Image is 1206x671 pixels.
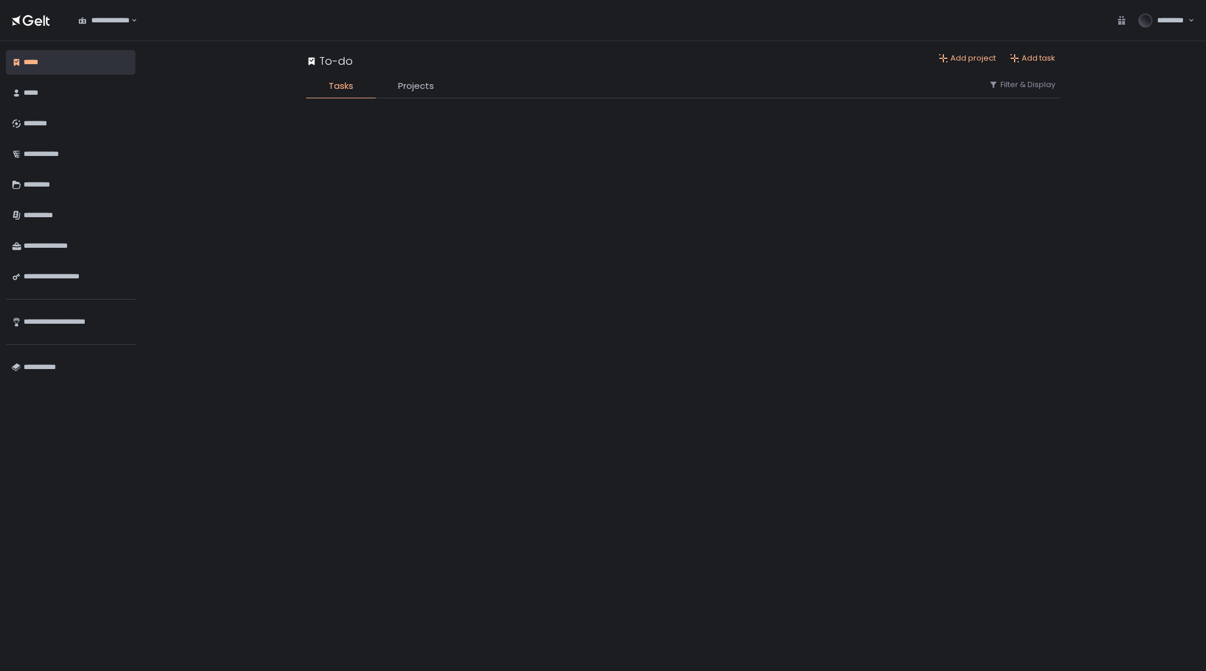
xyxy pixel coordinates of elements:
[398,79,434,93] span: Projects
[989,79,1055,90] button: Filter & Display
[306,53,353,69] div: To-do
[939,53,996,64] button: Add project
[71,8,137,33] div: Search for option
[1010,53,1055,64] button: Add task
[329,79,353,93] span: Tasks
